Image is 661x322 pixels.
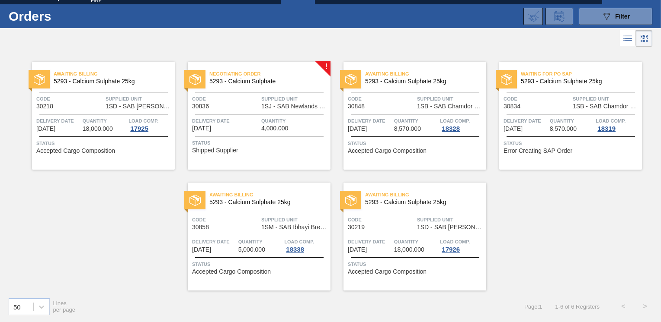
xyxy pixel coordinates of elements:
[417,103,484,110] span: 1SB - SAB Chamdor Brewery
[192,237,236,246] span: Delivery Date
[192,117,259,125] span: Delivery Date
[365,199,479,205] span: 5293 - Calcium Sulphate 25kg
[192,147,238,154] span: Shipped Supplier
[634,296,656,317] button: >
[189,195,201,206] img: status
[394,126,421,132] span: 8,570.000
[54,78,168,85] span: 5293 - Calcium Sulphate 25kg
[261,95,328,103] span: Supplied Unit
[209,190,330,199] span: Awaiting Billing
[504,139,640,148] span: Status
[209,69,330,78] span: Negotiating Order
[192,215,259,224] span: Code
[579,8,652,25] button: Filter
[192,268,271,275] span: Accepted Cargo Composition
[345,195,356,206] img: status
[9,11,133,21] h1: Orders
[348,139,484,148] span: Status
[550,117,594,125] span: Quantity
[504,103,520,110] span: 30834
[348,215,415,224] span: Code
[192,224,209,230] span: 30858
[19,62,175,170] a: statusAwaiting Billing5293 - Calcium Sulphate 25kgCode30218Supplied Unit1SD - SAB [PERSON_NAME]De...
[238,237,282,246] span: Quantity
[348,237,392,246] span: Delivery Date
[348,103,365,110] span: 30848
[613,296,634,317] button: <
[36,117,80,125] span: Delivery Date
[189,74,201,85] img: status
[550,126,577,132] span: 8,570.000
[440,125,462,132] div: 18328
[261,215,328,224] span: Supplied Unit
[192,103,209,110] span: 30836
[620,30,636,47] div: List Vision
[417,95,484,103] span: Supplied Unit
[284,246,306,253] div: 18338
[596,117,640,132] a: Load Comp.18319
[348,224,365,230] span: 30219
[13,303,21,310] div: 50
[348,95,415,103] span: Code
[573,103,640,110] span: 1SB - SAB Chamdor Brewery
[521,69,642,78] span: Waiting for PO SAP
[394,117,438,125] span: Quantity
[83,117,127,125] span: Quantity
[348,117,392,125] span: Delivery Date
[284,237,328,253] a: Load Comp.18338
[36,103,53,110] span: 30218
[573,95,640,103] span: Supplied Unit
[192,260,328,268] span: Status
[261,117,328,125] span: Quantity
[175,183,330,290] a: statusAwaiting Billing5293 - Calcium Sulphate 25kgCode30858Supplied Unit1SM - SAB Ibhayi BreweryD...
[504,95,571,103] span: Code
[501,74,512,85] img: status
[524,303,542,310] span: Page : 1
[238,246,265,253] span: 5,000.000
[192,139,328,147] span: Status
[128,125,150,132] div: 17925
[596,125,617,132] div: 18319
[365,78,479,85] span: 5293 - Calcium Sulphate 25kg
[345,74,356,85] img: status
[440,117,470,125] span: Load Comp.
[330,62,486,170] a: statusAwaiting Billing5293 - Calcium Sulphate 25kgCode30848Supplied Unit1SB - SAB Chamdor Brewery...
[545,8,573,25] div: Order Review Request
[348,126,367,132] span: 08/21/2025
[348,260,484,268] span: Status
[261,125,288,132] span: 4,000.000
[261,103,328,110] span: 1SJ - SAB Newlands Brewery
[615,13,630,20] span: Filter
[486,62,642,170] a: statusWaiting for PO SAP5293 - Calcium Sulphate 25kgCode30834Supplied Unit1SB - SAB Chamdor Brewe...
[417,224,484,230] span: 1SD - SAB Rosslyn Brewery
[365,69,486,78] span: Awaiting Billing
[192,246,211,253] span: 08/26/2025
[394,237,438,246] span: Quantity
[348,246,367,253] span: 08/27/2025
[209,199,324,205] span: 5293 - Calcium Sulphate 25kg
[417,215,484,224] span: Supplied Unit
[128,117,158,125] span: Load Comp.
[504,148,572,154] span: Error Creating SAP Order
[348,148,427,154] span: Accepted Cargo Composition
[348,268,427,275] span: Accepted Cargo Composition
[394,246,424,253] span: 18,000.000
[440,237,484,253] a: Load Comp.17926
[36,126,55,132] span: 08/11/2025
[596,117,626,125] span: Load Comp.
[83,126,113,132] span: 18,000.000
[53,300,76,313] span: Lines per page
[175,62,330,170] a: !statusNegotiating Order5293 - Calcium SulphateCode30836Supplied Unit1SJ - SAB Newlands BreweryDe...
[440,117,484,132] a: Load Comp.18328
[36,139,173,148] span: Status
[521,78,635,85] span: 5293 - Calcium Sulphate 25kg
[106,95,173,103] span: Supplied Unit
[555,303,600,310] span: 1 - 6 of 6 Registers
[504,117,548,125] span: Delivery Date
[36,148,115,154] span: Accepted Cargo Composition
[34,74,45,85] img: status
[504,126,523,132] span: 08/21/2025
[330,183,486,290] a: statusAwaiting Billing5293 - Calcium Sulphate 25kgCode30219Supplied Unit1SD - SAB [PERSON_NAME]De...
[284,237,314,246] span: Load Comp.
[365,190,486,199] span: Awaiting Billing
